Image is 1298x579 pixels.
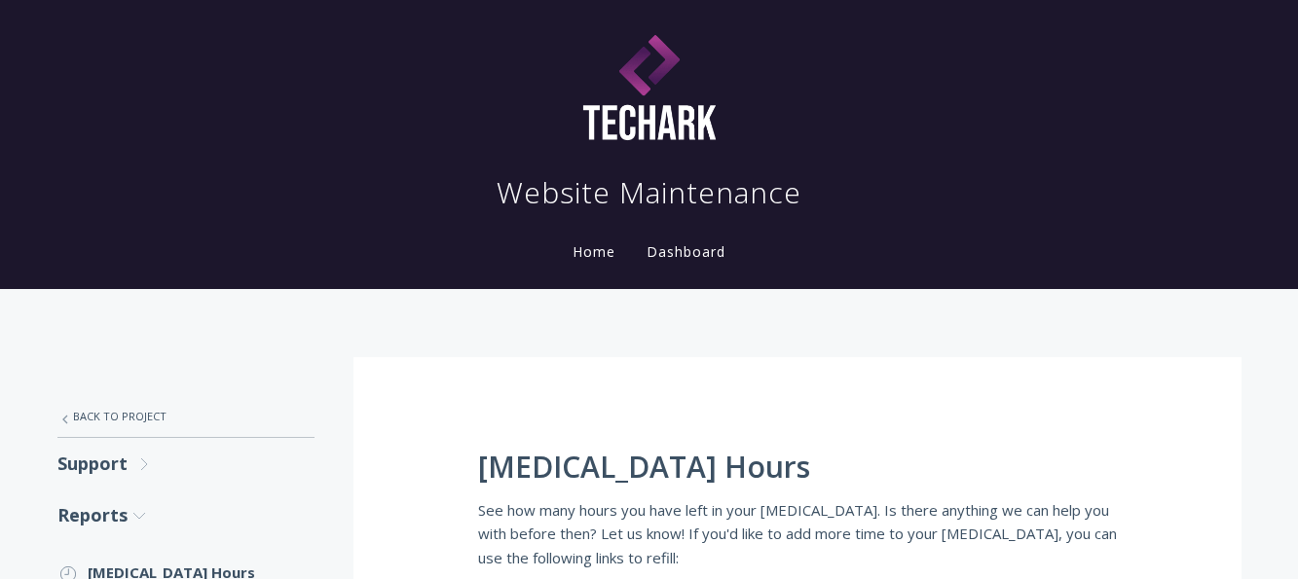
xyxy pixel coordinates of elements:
[57,396,315,437] a: Back to Project
[57,438,315,489] a: Support
[569,242,619,261] a: Home
[643,242,729,261] a: Dashboard
[478,498,1117,569] p: See how many hours you have left in your [MEDICAL_DATA]. Is there anything we can help you with b...
[497,173,801,212] h1: Website Maintenance
[57,489,315,541] a: Reports
[478,451,1117,484] h1: [MEDICAL_DATA] Hours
